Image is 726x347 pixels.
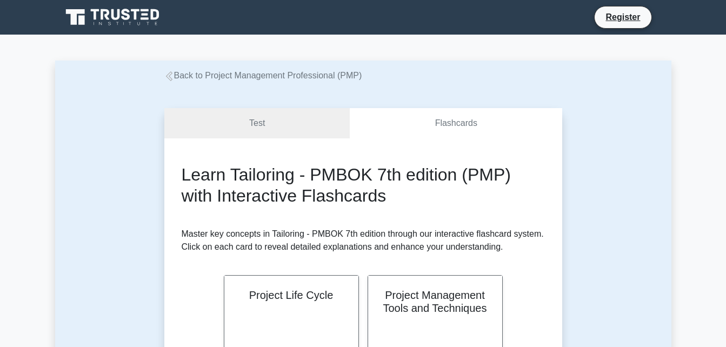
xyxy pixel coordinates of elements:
a: Test [164,108,350,139]
h2: Project Life Cycle [237,289,345,302]
a: Register [599,10,647,24]
h2: Learn Tailoring - PMBOK 7th edition (PMP) with Interactive Flashcards [182,164,545,206]
p: Master key concepts in Tailoring - PMBOK 7th edition through our interactive flashcard system. Cl... [182,228,545,253]
a: Back to Project Management Professional (PMP) [164,71,362,80]
a: Flashcards [350,108,562,139]
h2: Project Management Tools and Techniques [381,289,489,315]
